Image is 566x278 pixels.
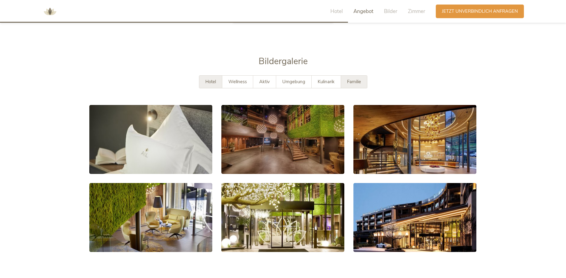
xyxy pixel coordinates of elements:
[408,8,425,15] span: Zimmer
[41,9,59,13] a: AMONTI & LUNARIS Wellnessresort
[353,8,373,15] span: Angebot
[205,79,216,85] span: Hotel
[347,79,361,85] span: Familie
[282,79,305,85] span: Umgebung
[442,8,518,15] span: Jetzt unverbindlich anfragen
[41,2,59,21] img: AMONTI & LUNARIS Wellnessresort
[259,79,270,85] span: Aktiv
[384,8,397,15] span: Bilder
[259,55,308,67] span: Bildergalerie
[228,79,247,85] span: Wellness
[330,8,343,15] span: Hotel
[318,79,335,85] span: Kulinarik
